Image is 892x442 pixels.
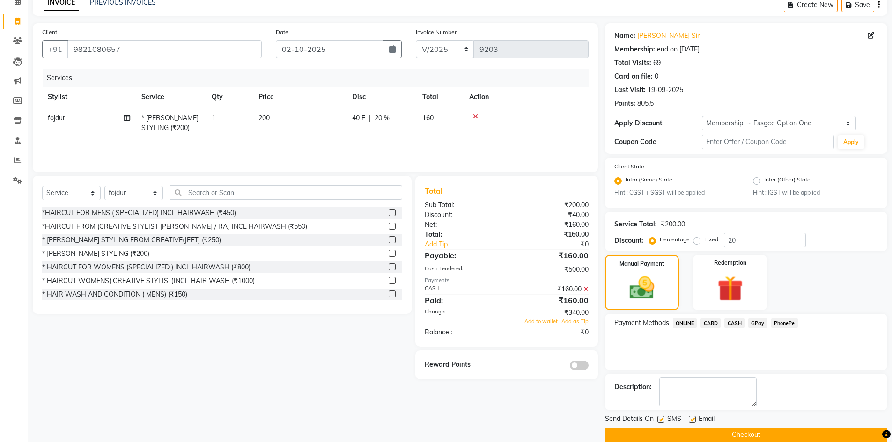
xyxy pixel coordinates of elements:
[42,249,149,259] div: * [PERSON_NAME] STYLING (₹200)
[507,327,596,337] div: ₹0
[748,318,767,328] span: GPay
[614,219,657,229] div: Service Total:
[673,318,697,328] span: ONLINE
[369,113,371,123] span: |
[48,114,65,122] span: fojdur
[714,259,746,267] label: Redemption
[67,40,262,58] input: Search by Name/Mobile/Email/Code
[418,200,507,210] div: Sub Total:
[42,208,236,218] div: *HAIRCUT FOR MENS ( SPECIALIZED) INCL HAIRWASH (₹450)
[507,230,596,239] div: ₹160.00
[622,274,662,302] img: _cash.svg
[375,113,390,123] span: 20 %
[464,87,589,108] th: Action
[724,318,745,328] span: CASH
[614,236,643,246] div: Discount:
[614,58,651,68] div: Total Visits:
[136,87,206,108] th: Service
[42,28,57,36] label: Client
[206,87,253,108] th: Qty
[507,250,596,261] div: ₹160.00
[418,265,507,275] div: Cash Tendered:
[507,265,596,275] div: ₹500.00
[418,295,507,306] div: Paid:
[614,188,739,197] small: Hint : CGST + SGST will be applied
[524,318,558,325] span: Add to wallet
[614,44,655,54] div: Membership:
[253,87,346,108] th: Price
[352,113,365,123] span: 40 F
[614,118,702,128] div: Apply Discount
[614,85,646,95] div: Last Visit:
[416,28,457,36] label: Invoice Number
[507,210,596,220] div: ₹40.00
[648,85,683,95] div: 19-09-2025
[614,162,644,171] label: Client State
[657,44,700,54] div: end on [DATE]
[418,220,507,230] div: Net:
[42,262,251,272] div: * HAIRCUT FOR WOMENS (SPECIALIZED ) INCL HAIRWASH (₹800)
[614,31,635,41] div: Name:
[422,114,434,122] span: 160
[700,318,721,328] span: CARD
[141,114,199,132] span: * [PERSON_NAME] STYLING (₹200)
[702,135,834,149] input: Enter Offer / Coupon Code
[212,114,215,122] span: 1
[771,318,798,328] span: PhonePe
[605,414,654,426] span: Send Details On
[507,308,596,318] div: ₹340.00
[661,219,685,229] div: ₹200.00
[43,69,596,87] div: Services
[418,327,507,337] div: Balance :
[626,175,672,187] label: Intra (Same) State
[653,58,661,68] div: 69
[418,308,507,318] div: Change:
[614,318,669,328] span: Payment Methods
[522,239,596,249] div: ₹0
[346,87,417,108] th: Disc
[42,87,136,108] th: Stylist
[258,114,270,122] span: 200
[637,31,700,41] a: [PERSON_NAME] Sir
[417,87,464,108] th: Total
[42,276,255,286] div: * HAIRCUT WOMENS( CREATIVE STYLIST)INCL HAIR WASH (₹1000)
[42,222,307,232] div: *HAIRCUT FROM (CREATIVE STYLIST [PERSON_NAME] / RAJ INCL HAIRWASH (₹550)
[418,284,507,294] div: CASH
[507,284,596,294] div: ₹160.00
[614,72,653,81] div: Card on file:
[605,428,887,442] button: Checkout
[418,210,507,220] div: Discount:
[764,175,811,187] label: Inter (Other) State
[170,185,402,200] input: Search or Scan
[614,137,702,147] div: Coupon Code
[425,276,588,284] div: Payments
[418,239,521,249] a: Add Tip
[704,235,718,244] label: Fixed
[507,200,596,210] div: ₹200.00
[614,99,635,109] div: Points:
[418,360,507,370] div: Reward Points
[838,135,864,149] button: Apply
[507,220,596,230] div: ₹160.00
[425,186,446,196] span: Total
[667,414,681,426] span: SMS
[276,28,288,36] label: Date
[655,72,658,81] div: 0
[637,99,654,109] div: 805.5
[699,414,715,426] span: Email
[660,235,690,244] label: Percentage
[418,230,507,239] div: Total:
[507,295,596,306] div: ₹160.00
[753,188,878,197] small: Hint : IGST will be applied
[42,235,221,245] div: * [PERSON_NAME] STYLING FROM CREATIVE(JEET) (₹250)
[709,273,751,304] img: _gift.svg
[614,382,652,392] div: Description:
[418,250,507,261] div: Payable:
[42,290,187,299] div: * HAIR WASH AND CONDITION ( MENS) (₹150)
[42,40,68,58] button: +91
[619,260,664,268] label: Manual Payment
[561,318,589,325] span: Add as Tip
